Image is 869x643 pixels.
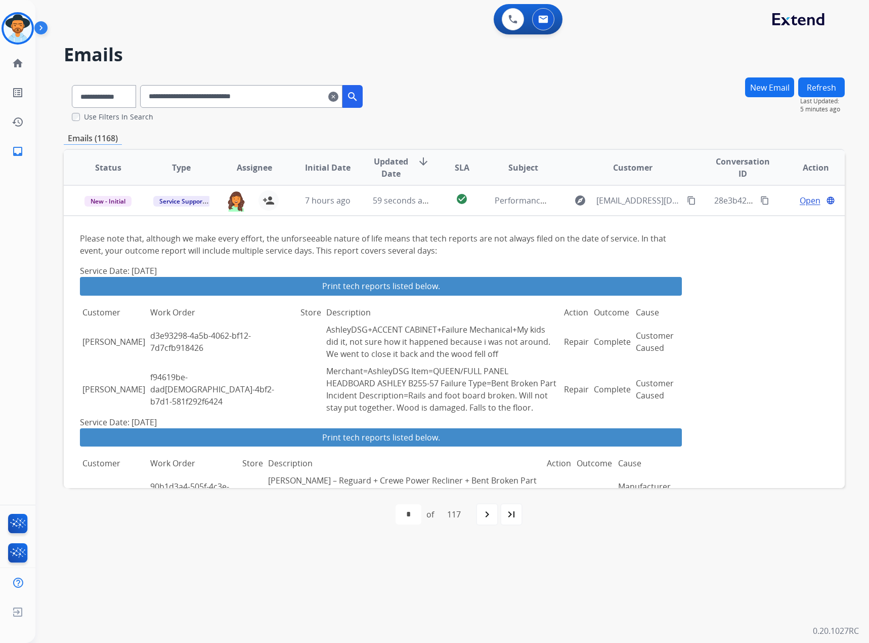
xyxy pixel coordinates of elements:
span: Assignee [237,162,272,174]
td: Work Order [148,455,240,472]
mat-icon: clear [328,91,338,103]
span: Subject [508,162,538,174]
td: AshleyDSG+ACCENT CABINET+Failure Mechanical+My kids did it, not sure how it happened because i wa... [324,321,561,363]
p: Emails (1168) [64,132,122,145]
h3: Service Date: [DATE] [80,416,682,428]
mat-icon: content_copy [760,196,769,205]
a: 90b1d3a4-505f-4c3e-8ccb-30d10dfbd7a8 [150,481,229,504]
mat-icon: language [826,196,835,205]
td: Customer Caused [633,363,682,416]
span: SLA [455,162,469,174]
td: Cause [616,455,682,472]
td: Store [298,304,324,321]
button: Refresh [798,77,845,97]
td: Description [324,304,561,321]
button: New Email [745,77,794,97]
mat-icon: home [12,57,24,69]
td: Cause [633,304,682,321]
span: Customer [613,162,653,174]
span: Open [800,194,820,207]
td: Action [544,455,574,472]
img: avatar [4,14,32,43]
td: Description [266,455,545,472]
td: [PERSON_NAME] [80,472,148,513]
a: f94619be-dad[DEMOGRAPHIC_DATA]-4bf2-b7d1-581f292f6424 [150,372,274,407]
p: 0.20.1027RC [813,625,859,637]
a: Complete [594,384,631,395]
td: Outcome [574,455,616,472]
span: Performance Report for Extend reported on [DATE] [495,195,690,206]
td: Customer [80,455,148,472]
td: [PERSON_NAME] [80,363,148,416]
td: [PERSON_NAME] – Reguard + Crewe Power Recliner + Bent Broken Part + When using the recline functi... [266,472,545,513]
mat-icon: search [346,91,359,103]
a: Print tech reports listed below. [80,277,682,296]
td: Outcome [591,304,633,321]
span: Conversation ID [714,155,771,180]
img: agent-avatar [226,190,246,212]
td: Customer [80,304,148,321]
mat-icon: last_page [505,508,517,520]
td: Repair [544,472,574,513]
span: Initial Date [305,162,351,174]
span: [EMAIL_ADDRESS][DOMAIN_NAME] [596,194,682,207]
td: Repair [561,363,591,416]
span: Status [95,162,121,174]
mat-icon: person_add [263,194,275,207]
th: Action [771,150,845,185]
a: Print tech reports listed below. [80,428,682,447]
mat-icon: explore [574,194,586,207]
span: Type [172,162,191,174]
td: Repair [561,321,591,363]
span: Updated Date [373,155,409,180]
td: Merchant=AshleyDSG Item=QUEEN/FULL PANEL HEADBOARD ASHLEY B255-57 Failure Type=Bent Broken Part I... [324,363,561,416]
label: Use Filters In Search [84,112,153,122]
td: Work Order [148,304,298,321]
mat-icon: inbox [12,145,24,157]
h2: Emails [64,45,845,65]
span: Service Support [153,196,211,207]
mat-icon: arrow_downward [417,155,429,168]
span: 59 seconds ago [373,195,432,206]
td: Store [240,455,266,472]
span: Last Updated: [800,97,845,105]
span: New - Initial [84,196,132,207]
td: Manufacturer Defect [616,472,682,513]
mat-icon: content_copy [687,196,696,205]
a: Exchange [577,487,613,498]
span: 5 minutes ago [800,105,845,113]
mat-icon: history [12,116,24,128]
td: Action [561,304,591,321]
span: 7 hours ago [305,195,351,206]
div: 117 [439,504,469,525]
a: Complete [594,336,631,347]
div: of [426,508,434,520]
mat-icon: check_circle [456,193,468,205]
td: [PERSON_NAME] [80,321,148,363]
h3: Service Date: [DATE] [80,265,682,277]
td: Customer Caused [633,321,682,363]
mat-icon: list_alt [12,87,24,99]
mat-icon: navigate_next [481,508,493,520]
p: Please note that, although we make every effort, the unforseeable nature of life means that tech ... [80,232,682,257]
a: d3e93298-4a5b-4062-bf12-7d7cfb918426 [150,330,251,353]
